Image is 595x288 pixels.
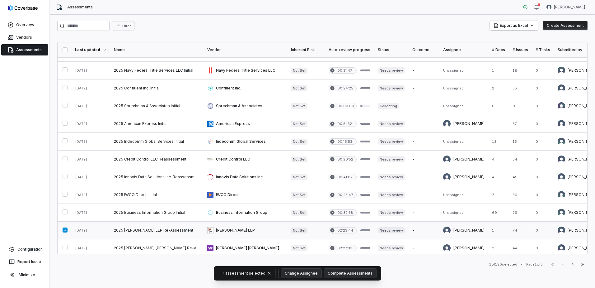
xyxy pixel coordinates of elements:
[443,120,451,127] img: Bridget Seagraves avatar
[75,47,106,52] div: Last updated
[558,173,565,181] img: Bridget Seagraves avatar
[67,5,93,10] span: Assessments
[558,227,565,234] img: Isaac Mousel avatar
[114,47,200,52] div: Name
[207,47,283,52] div: Vendor
[409,222,439,239] td: -
[16,22,34,27] span: Overview
[558,67,565,74] img: Jonathan Wann avatar
[17,259,41,264] span: Report Issue
[554,5,585,10] span: [PERSON_NAME]
[489,262,517,267] div: 1 of 120 selected
[409,97,439,115] td: -
[490,21,538,30] button: Export as Excel
[122,24,131,28] span: Filter
[443,227,451,234] img: Isaac Mousel avatar
[558,209,565,216] img: Jonathan Lee avatar
[558,84,565,92] img: George Munyua avatar
[558,191,565,199] img: Jonathan Lee avatar
[558,138,565,145] img: Jonathan Lee avatar
[17,247,43,252] span: Configuration
[558,244,565,252] img: Isaac Mousel avatar
[324,269,376,278] button: Complete Assessments
[409,186,439,204] td: -
[536,47,550,52] div: # Tasks
[412,47,436,52] div: Outcome
[558,120,565,127] img: Bridget Seagraves avatar
[409,133,439,151] td: -
[443,244,451,252] img: Isaac Mousel avatar
[329,47,370,52] div: Auto-review progress
[443,173,451,181] img: Bridget Seagraves avatar
[558,102,565,110] img: Cassandra Burns avatar
[443,156,451,163] img: Bridget Seagraves avatar
[112,21,135,31] button: Filter
[443,47,485,52] div: Assignee
[409,204,439,222] td: -
[1,44,48,55] a: Assessments
[492,47,505,52] div: # Docs
[546,5,551,10] img: Curtis Nohl avatar
[291,47,321,52] div: Inherent Risk
[378,47,405,52] div: Status
[1,32,48,43] a: Vendors
[409,115,439,133] td: -
[558,156,565,163] img: Bridget Seagraves avatar
[16,47,42,52] span: Assessments
[219,269,276,278] button: 1 assessment selected
[2,256,47,267] button: Report Issue
[409,79,439,97] td: -
[409,151,439,168] td: -
[8,5,38,11] img: logo-D7KZi-bG.svg
[543,21,588,30] button: Create Assessment
[19,272,35,277] span: Minimize
[543,2,589,12] button: Curtis Nohl avatar[PERSON_NAME]
[1,19,48,31] a: Overview
[2,244,47,255] a: Configuration
[281,269,321,278] button: Change Assignee
[409,168,439,186] td: -
[16,35,32,40] span: Vendors
[513,47,528,52] div: # Issues
[409,62,439,79] td: -
[521,262,522,266] div: •
[2,269,47,281] button: Minimize
[223,271,265,276] span: 1 assessment selected
[409,239,439,257] td: -
[526,262,543,267] div: Page 1 of 5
